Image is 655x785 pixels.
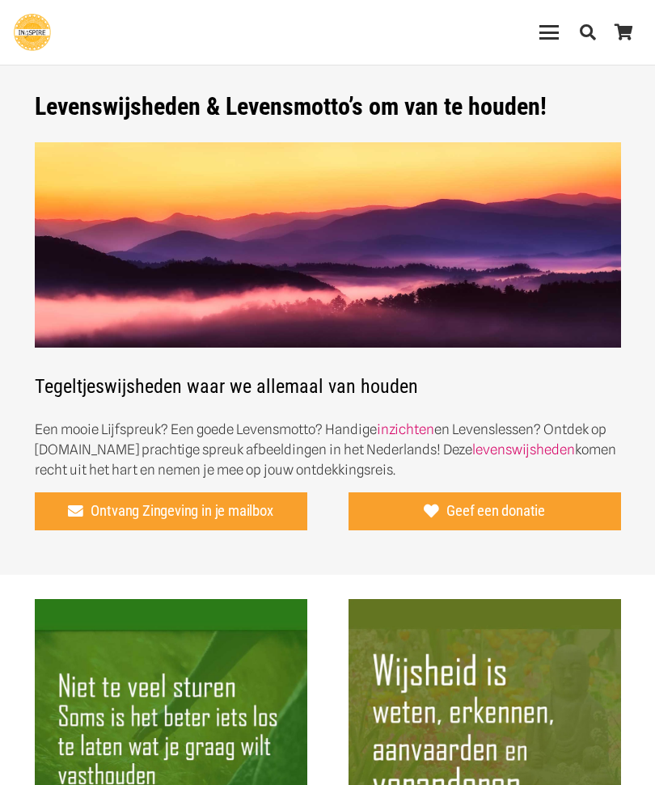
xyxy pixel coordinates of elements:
p: Een mooie Lijfspreuk? Een goede Levensmotto? Handige en Levenslessen? Ontdek op [DOMAIN_NAME] pra... [35,420,621,480]
a: Geef een donatie [349,492,621,531]
a: inzichten [377,421,434,437]
a: Zoeken [570,12,606,53]
span: Geef een donatie [446,503,545,521]
span: Ontvang Zingeving in je mailbox [91,503,273,521]
img: Tegeltjes wijsheden die inspireren! - kijk op ingspire.nl [35,142,621,348]
a: Menu [529,23,570,42]
h1: Levenswijsheden & Levensmotto’s om van te houden! [35,92,621,121]
a: levenswijsheden [472,441,575,458]
a: Ontvang Zingeving in je mailbox [35,492,307,531]
a: Ingspire - het zingevingsplatform met de mooiste spreuken en gouden inzichten over het leven [14,14,51,51]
